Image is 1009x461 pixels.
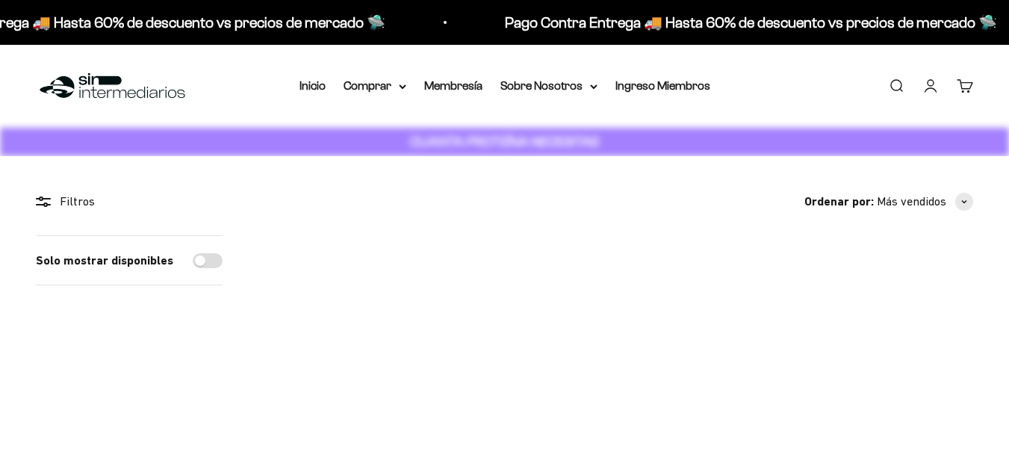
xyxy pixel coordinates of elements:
strong: CUANTA PROTEÍNA NECESITAS [410,134,599,149]
span: Ordenar por: [804,192,874,211]
label: Solo mostrar disponibles [36,251,173,270]
summary: Comprar [344,76,406,96]
a: Ingreso Miembros [615,79,710,92]
a: Membresía [424,79,482,92]
span: Más vendidos [877,192,946,211]
div: Filtros [36,192,223,211]
p: Pago Contra Entrega 🚚 Hasta 60% de descuento vs precios de mercado 🛸 [505,10,997,34]
a: Inicio [299,79,326,92]
button: Más vendidos [877,192,973,211]
summary: Sobre Nosotros [500,76,597,96]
